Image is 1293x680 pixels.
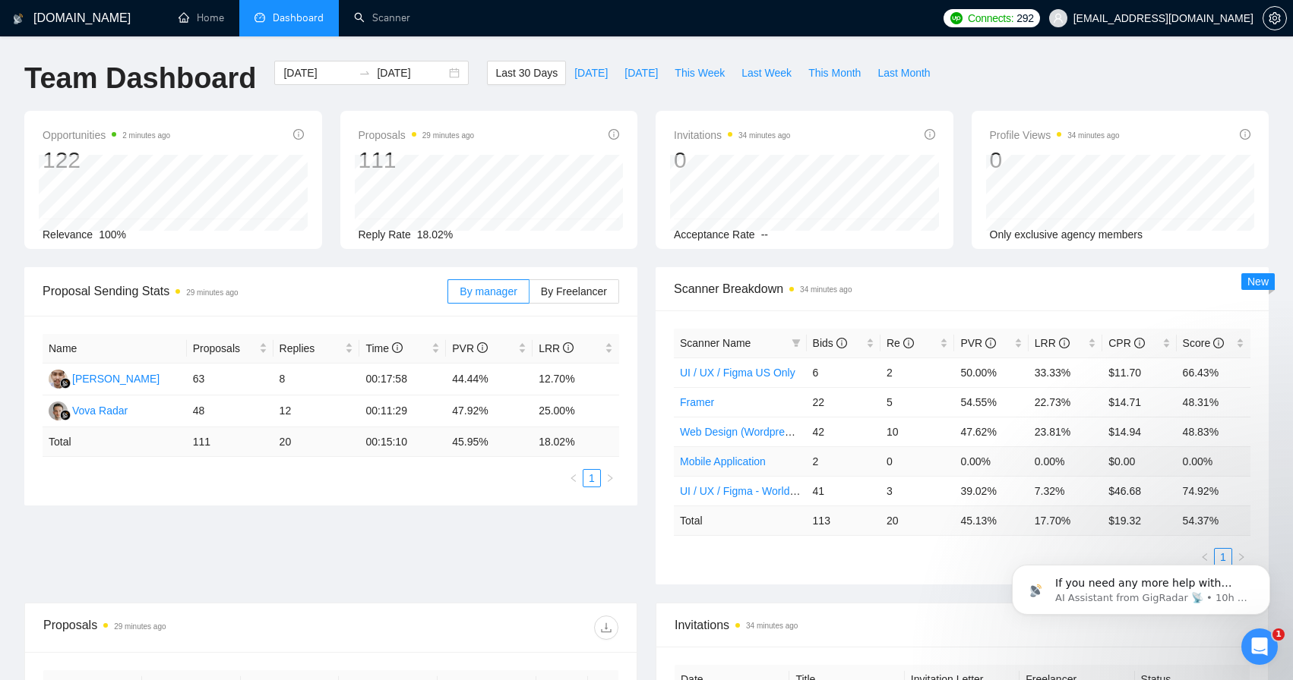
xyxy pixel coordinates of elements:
[452,342,488,354] span: PVR
[43,427,187,457] td: Total
[179,11,224,24] a: homeHome
[273,334,360,364] th: Replies
[43,334,187,364] th: Name
[1102,417,1176,446] td: $14.94
[954,446,1028,476] td: 0.00%
[1183,337,1224,349] span: Score
[808,65,861,81] span: This Month
[541,285,607,297] span: By Freelancer
[446,395,533,427] td: 47.92%
[1263,12,1286,24] span: setting
[1102,505,1176,535] td: $ 19.32
[674,228,755,241] span: Acceptance Rate
[392,342,403,353] span: info-circle
[989,533,1293,639] iframe: Intercom notifications message
[624,65,658,81] span: [DATE]
[601,469,619,487] li: Next Page
[675,615,1250,634] span: Invitations
[60,378,71,389] img: gigradar-bm.png
[293,129,304,140] span: info-circle
[49,370,68,389] img: AI
[193,340,256,357] span: Proposals
[880,476,954,505] td: 3
[533,427,619,457] td: 18.02 %
[1177,505,1250,535] td: 54.37 %
[43,282,447,301] span: Proposal Sending Stats
[273,364,360,395] td: 8
[990,126,1120,144] span: Profile Views
[680,455,766,467] a: Mobile Application
[813,337,847,349] span: Bids
[1102,357,1176,387] td: $11.70
[114,622,166,631] time: 29 minutes ago
[880,357,954,387] td: 2
[564,469,583,487] button: left
[733,61,800,85] button: Last Week
[666,61,733,85] button: This Week
[60,410,71,420] img: gigradar-bm.png
[487,61,566,85] button: Last 30 Days
[1029,357,1102,387] td: 33.33%
[72,402,128,419] div: Vova Radar
[1247,275,1269,288] span: New
[985,338,996,348] span: info-circle
[836,338,847,348] span: info-circle
[583,470,600,486] a: 1
[49,401,68,420] img: VR
[1263,6,1287,30] button: setting
[1177,446,1250,476] td: 0.00%
[66,44,259,146] span: If you need any more help with setting up your scanners to avoid applying for the same jobs, I’m ...
[605,474,615,483] span: right
[446,364,533,395] td: 44.44%
[674,279,1250,298] span: Scanner Breakdown
[563,342,574,353] span: info-circle
[903,338,914,348] span: info-circle
[594,615,618,640] button: download
[280,340,343,357] span: Replies
[954,357,1028,387] td: 50.00%
[122,131,170,140] time: 2 minutes ago
[869,61,938,85] button: Last Month
[792,338,801,348] span: filter
[359,126,475,144] span: Proposals
[674,146,790,175] div: 0
[1029,417,1102,446] td: 23.81%
[359,395,446,427] td: 00:11:29
[1272,628,1285,641] span: 1
[1102,476,1176,505] td: $46.68
[359,228,411,241] span: Reply Rate
[680,485,908,497] a: UI / UX / Figma - Worldwide [[PERSON_NAME]]
[880,446,954,476] td: 0
[807,387,880,417] td: 22
[954,417,1028,446] td: 47.62%
[72,370,160,387] div: [PERSON_NAME]
[1029,476,1102,505] td: 7.32%
[1240,129,1250,140] span: info-circle
[1177,417,1250,446] td: 48.83%
[887,337,914,349] span: Re
[1035,337,1070,349] span: LRR
[564,469,583,487] li: Previous Page
[680,426,842,438] a: Web Design (Wordpress | Framer)
[422,131,474,140] time: 29 minutes ago
[741,65,792,81] span: Last Week
[533,395,619,427] td: 25.00%
[43,146,170,175] div: 122
[1029,446,1102,476] td: 0.00%
[1213,338,1224,348] span: info-circle
[13,7,24,31] img: logo
[365,342,402,354] span: Time
[99,228,126,241] span: 100%
[807,417,880,446] td: 42
[539,342,574,354] span: LRR
[533,364,619,395] td: 12.70%
[187,427,273,457] td: 111
[186,288,238,297] time: 29 minutes ago
[1029,505,1102,535] td: 17.70 %
[43,228,93,241] span: Relevance
[954,476,1028,505] td: 39.02%
[24,61,256,96] h1: Team Dashboard
[359,146,475,175] div: 111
